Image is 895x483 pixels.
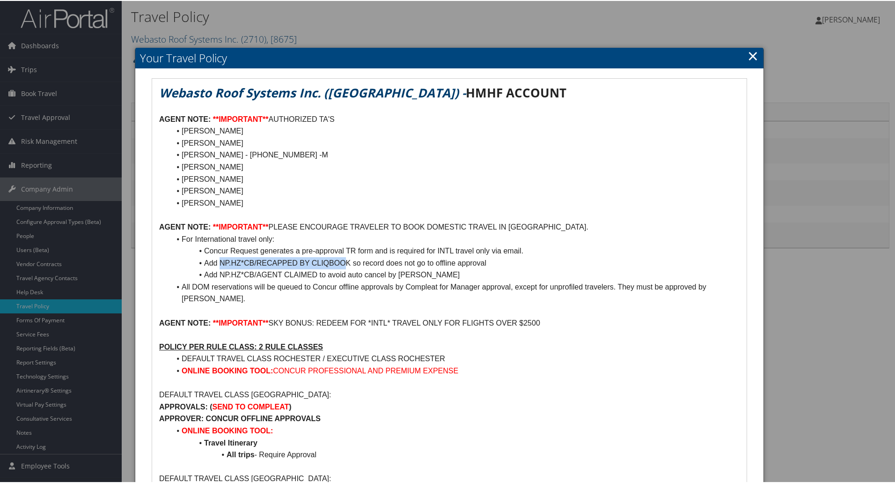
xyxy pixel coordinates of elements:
[159,414,321,422] strong: APPROVER: CONCUR OFFLINE APPROVALS
[210,402,212,410] strong: (
[182,426,273,434] strong: ONLINE BOOKING TOOL:
[170,184,740,196] li: [PERSON_NAME]
[159,114,211,122] strong: AGENT NOTE:
[204,438,257,446] strong: Travel Itinerary
[289,402,291,410] strong: )
[170,196,740,208] li: [PERSON_NAME]
[170,268,740,280] li: Add NP.HZ*CB/AGENT CLAIMED to avoid auto cancel by [PERSON_NAME]
[170,160,740,172] li: [PERSON_NAME]
[748,45,758,64] a: Close
[170,448,740,460] li: - Require Approval
[182,366,273,374] strong: ONLINE BOOKING TOOL:
[170,256,740,268] li: Add NP.HZ*CB/RECAPPED BY CLIQBOOK so record does not go to offline approval
[159,222,211,230] strong: AGENT NOTE:
[170,232,740,245] li: For International travel only:
[170,148,740,160] li: [PERSON_NAME] - [PHONE_NUMBER] -M
[170,280,740,304] li: All DOM reservations will be queued to Concur offline approvals by Compleat for Manager approval,...
[273,366,458,374] span: CONCUR PROFESSIONAL AND PREMIUM EXPENSE
[159,112,740,125] p: AUTHORIZED TA'S
[227,450,255,458] strong: All trips
[159,402,208,410] strong: APPROVALS:
[170,124,740,136] li: [PERSON_NAME]
[159,316,740,328] p: SKY BONUS: REDEEM FOR *INTL* TRAVEL ONLY FOR FLIGHTS OVER $2500
[170,244,740,256] li: Concur Request generates a pre-approval TR form and is required for INTL travel only via email.
[159,83,466,100] em: Webasto Roof Systems Inc. ([GEOGRAPHIC_DATA]) -
[466,83,566,100] strong: HMHF ACCOUNT
[135,47,763,67] h2: Your Travel Policy
[170,172,740,185] li: [PERSON_NAME]
[159,342,323,350] u: POLICY PER RULE CLASS: 2 RULE CLASSES
[159,318,211,326] strong: AGENT NOTE:
[170,352,740,364] li: DEFAULT TRAVEL CLASS ROCHESTER / EXECUTIVE CLASS ROCHESTER
[159,388,740,400] p: DEFAULT TRAVEL CLASS [GEOGRAPHIC_DATA]:
[213,402,289,410] strong: SEND TO COMPLEAT
[170,136,740,149] li: [PERSON_NAME]
[159,220,740,232] p: PLEASE ENCOURAGE TRAVELER TO BOOK DOMESTIC TRAVEL IN [GEOGRAPHIC_DATA].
